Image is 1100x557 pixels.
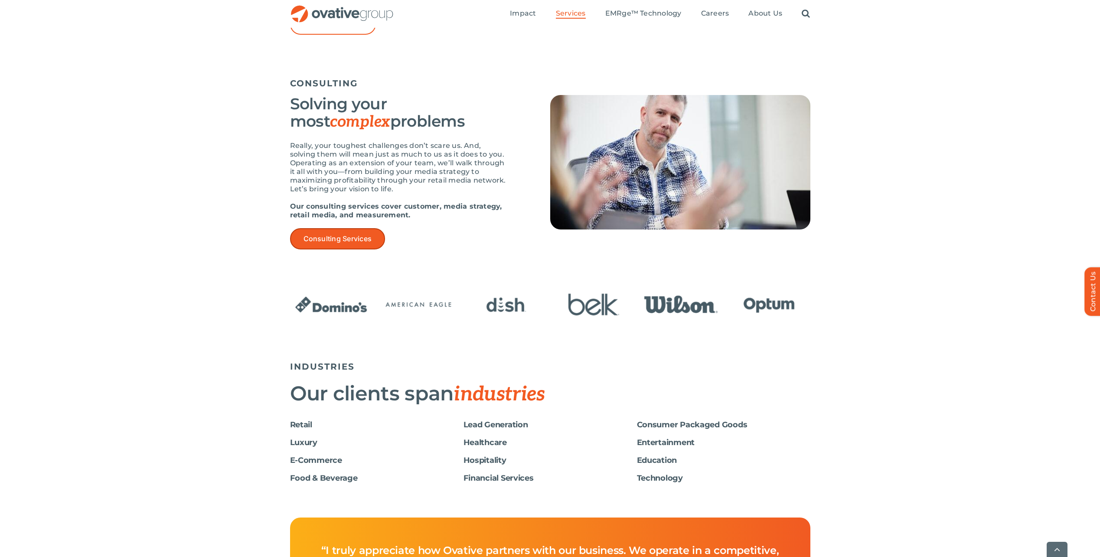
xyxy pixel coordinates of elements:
[290,4,394,13] a: OG_Full_horizontal_RGB
[464,438,637,447] h6: Healthcare
[728,288,810,323] div: 6 / 24
[290,420,464,429] h6: Retail
[290,456,464,465] h6: E-Commerce
[290,95,507,131] h3: Solving your most problems
[510,9,536,19] a: Impact
[290,78,810,88] h5: CONSULTING
[290,141,507,193] p: Really, your toughest challenges don’t scare us. And, solving them will mean just as much to us a...
[748,9,782,18] span: About Us
[465,288,547,323] div: 3 / 24
[605,9,682,19] a: EMRge™ Technology
[748,9,782,19] a: About Us
[553,288,635,323] div: 4 / 24
[464,474,637,483] h6: Financial Services
[701,9,729,19] a: Careers
[550,95,810,229] img: Services – Consulting
[701,9,729,18] span: Careers
[637,420,810,429] h6: Consumer Packaged Goods
[378,288,460,323] div: 2 / 24
[290,202,502,219] strong: Our consulting services cover customer, media strategy, retail media, and measurement.
[637,474,810,483] h6: Technology
[510,9,536,18] span: Impact
[556,9,586,19] a: Services
[290,288,372,323] div: 1 / 24
[464,456,637,465] h6: Hospitality
[290,228,385,249] a: Consulting Services
[802,9,810,19] a: Search
[637,456,810,465] h6: Education
[556,9,586,18] span: Services
[454,382,545,406] span: industries
[637,438,810,447] h6: Entertainment
[290,361,810,372] h5: INDUSTRIES
[290,438,464,447] h6: Luxury
[640,288,722,323] div: 5 / 24
[605,9,682,18] span: EMRge™ Technology
[290,383,810,405] h2: Our clients span
[464,420,637,429] h6: Lead Generation
[290,474,464,483] h6: Food & Beverage
[304,235,372,243] span: Consulting Services
[330,112,390,131] span: complex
